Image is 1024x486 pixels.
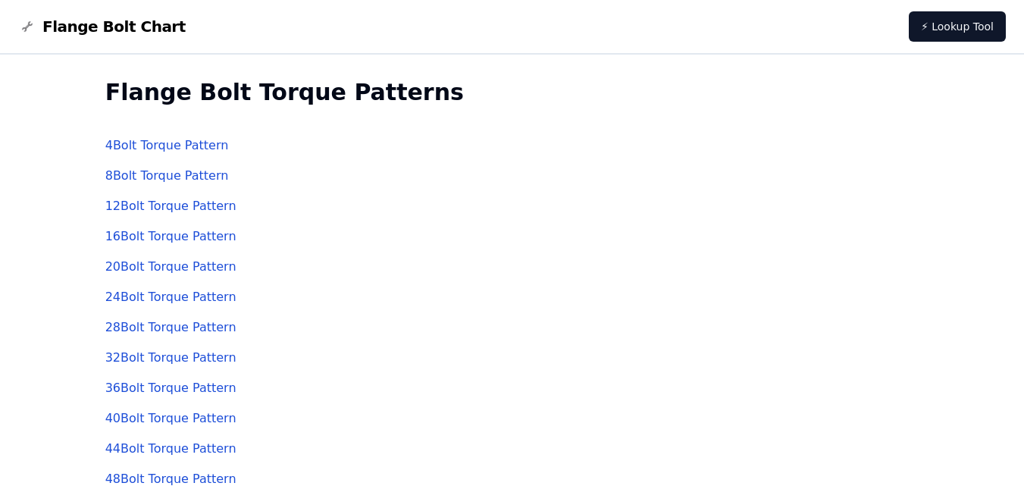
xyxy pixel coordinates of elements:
[18,17,36,36] img: Flange Bolt Chart Logo
[105,472,236,486] a: 48Bolt Torque Pattern
[105,138,229,152] a: 4Bolt Torque Pattern
[105,411,236,425] a: 40Bolt Torque Pattern
[105,259,236,274] a: 20Bolt Torque Pattern
[105,441,236,456] a: 44Bolt Torque Pattern
[105,199,236,213] a: 12Bolt Torque Pattern
[105,381,236,395] a: 36Bolt Torque Pattern
[42,16,186,37] span: Flange Bolt Chart
[105,229,236,243] a: 16Bolt Torque Pattern
[18,16,186,37] a: Flange Bolt Chart LogoFlange Bolt Chart
[105,168,229,183] a: 8Bolt Torque Pattern
[105,79,919,106] h2: Flange Bolt Torque Patterns
[105,350,236,365] a: 32Bolt Torque Pattern
[105,290,236,304] a: 24Bolt Torque Pattern
[909,11,1006,42] a: ⚡ Lookup Tool
[105,320,236,334] a: 28Bolt Torque Pattern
